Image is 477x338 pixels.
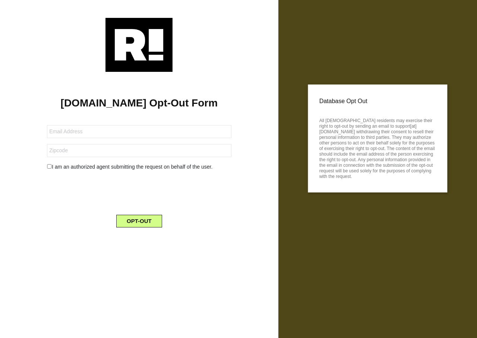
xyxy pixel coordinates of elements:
[11,97,267,109] h1: [DOMAIN_NAME] Opt-Out Form
[41,163,237,171] div: I am an authorized agent submitting the request on behalf of the user.
[319,116,436,179] p: All [DEMOGRAPHIC_DATA] residents may exercise their right to opt-out by sending an email to suppo...
[47,125,231,138] input: Email Address
[82,177,196,206] iframe: reCAPTCHA
[47,144,231,157] input: Zipcode
[116,215,162,227] button: OPT-OUT
[319,96,436,107] p: Database Opt Out
[105,18,173,72] img: Retention.com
